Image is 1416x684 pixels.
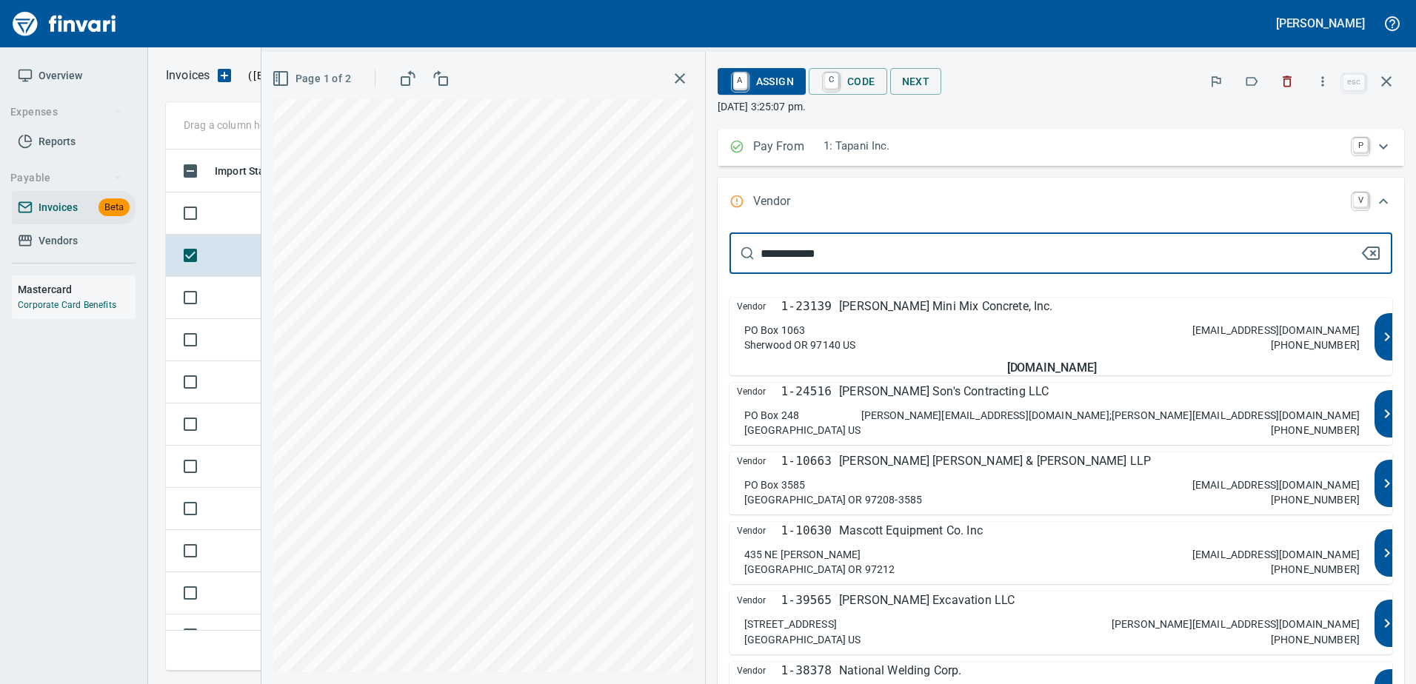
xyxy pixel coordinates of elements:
span: Vendor [737,591,781,609]
p: 1-10630 [781,522,832,540]
p: [PERSON_NAME] Excavation LLC [839,591,1015,609]
span: Vendor [737,662,781,680]
span: Overview [39,67,82,85]
button: More [1306,65,1339,98]
a: V [1353,192,1368,207]
button: Vendor1-24516[PERSON_NAME] Son's Contracting LLCPO Box 248[GEOGRAPHIC_DATA] US[PERSON_NAME][EMAIL... [729,383,1392,445]
a: Overview [12,59,136,93]
button: Page 1 of 2 [269,65,357,93]
span: Invoices [39,198,78,217]
a: Corporate Card Benefits [18,300,116,310]
p: [GEOGRAPHIC_DATA] US [744,423,861,437]
button: Vendor1-10630Mascott Equipment Co. Inc435 NE [PERSON_NAME][GEOGRAPHIC_DATA] OR 97212[EMAIL_ADDRES... [729,522,1392,584]
p: 1-10663 [781,452,832,470]
span: Beta [98,199,130,216]
p: [PERSON_NAME][EMAIL_ADDRESS][DOMAIN_NAME];[PERSON_NAME][EMAIL_ADDRESS][DOMAIN_NAME] [861,408,1360,423]
button: Payable [4,164,128,192]
a: C [824,73,838,89]
p: 1-23139 [781,298,832,315]
p: PO Box 3585 [744,477,806,492]
a: Vendors [12,224,136,258]
button: Vendor1-10663[PERSON_NAME] [PERSON_NAME] & [PERSON_NAME] LLPPO Box 3585[GEOGRAPHIC_DATA] OR 97208... [729,452,1392,514]
p: 1-24516 [781,383,832,400]
span: [EMAIL_ADDRESS][DOMAIN_NAME] [252,68,422,83]
p: [PHONE_NUMBER] [1271,338,1360,352]
p: Pay From [753,138,824,157]
p: [PERSON_NAME][EMAIL_ADDRESS][DOMAIN_NAME] [1112,617,1360,631]
p: [PERSON_NAME] Son's Contracting LLC [839,383,1049,400]
p: ( ) [239,68,427,83]
div: Expand [718,129,1404,166]
p: [PHONE_NUMBER] [1271,423,1360,437]
p: Mascott Equipment Co. Inc [839,522,983,540]
p: [EMAIL_ADDRESS][DOMAIN_NAME] [1192,477,1360,492]
span: Reports [39,133,76,151]
span: Payable [10,169,122,187]
button: Expenses [4,98,128,126]
button: CCode [809,68,887,95]
h5: [DOMAIN_NAME] [737,360,1367,375]
span: Close invoice [1339,64,1404,99]
a: Reports [12,125,136,158]
p: [PHONE_NUMBER] [1271,492,1360,507]
p: Drag a column heading here to group the table [184,118,401,133]
p: [GEOGRAPHIC_DATA] OR 97212 [744,562,895,577]
p: [PERSON_NAME] Mini Mix Concrete, Inc. [839,298,1053,315]
p: [PHONE_NUMBER] [1271,562,1360,577]
h5: [PERSON_NAME] [1276,16,1365,31]
span: Vendor [737,383,781,400]
button: Upload an Invoice [210,67,239,84]
p: PO Box 248 [744,408,800,423]
button: Next [890,68,942,95]
nav: breadcrumb [166,67,210,84]
span: Page 1 of 2 [275,70,351,88]
button: Labels [1235,65,1268,98]
a: InvoicesBeta [12,191,136,224]
p: [STREET_ADDRESS] [744,617,837,631]
p: [EMAIL_ADDRESS][DOMAIN_NAME] [1192,547,1360,562]
h6: Mastercard [18,281,136,298]
p: [PERSON_NAME] [PERSON_NAME] & [PERSON_NAME] LLP [839,452,1151,470]
span: Assign [729,69,794,94]
button: AAssign [718,68,806,95]
p: [PHONE_NUMBER] [1271,632,1360,647]
p: National Welding Corp. [839,662,961,680]
span: Next [902,73,930,91]
p: [GEOGRAPHIC_DATA] US [744,632,861,647]
a: P [1353,138,1368,152]
p: 1-39565 [781,591,832,609]
a: esc [1343,74,1365,90]
p: Sherwood OR 97140 US [744,338,856,352]
p: [GEOGRAPHIC_DATA] OR 97208-3585 [744,492,923,507]
div: Expand [718,178,1404,227]
button: Flag [1200,65,1232,98]
span: Vendors [39,232,78,250]
button: Vendor1-39565[PERSON_NAME] Excavation LLC[STREET_ADDRESS][GEOGRAPHIC_DATA] US[PERSON_NAME][EMAIL_... [729,591,1392,654]
p: 435 NE [PERSON_NAME] [744,547,861,562]
span: Vendor [737,452,781,470]
button: Vendor1-23139[PERSON_NAME] Mini Mix Concrete, Inc.PO Box 1063Sherwood OR 97140 US[EMAIL_ADDRESS][... [729,298,1392,375]
p: 1: Tapani Inc. [824,138,1344,155]
img: Finvari [9,6,120,41]
span: Expenses [10,103,122,121]
p: PO Box 1063 [744,323,806,338]
a: A [733,73,747,89]
p: [DATE] 3:25:07 pm. [718,99,1404,114]
p: Invoices [166,67,210,84]
p: [EMAIL_ADDRESS][DOMAIN_NAME] [1192,323,1360,338]
span: Import Status [215,162,299,180]
p: Vendor [753,192,824,212]
span: Vendor [737,522,781,540]
button: [PERSON_NAME] [1272,12,1369,35]
button: Discard [1271,65,1303,98]
p: 1-38378 [781,662,832,680]
span: Vendor [737,298,781,315]
span: Code [821,69,875,94]
span: Import Status [215,162,280,180]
